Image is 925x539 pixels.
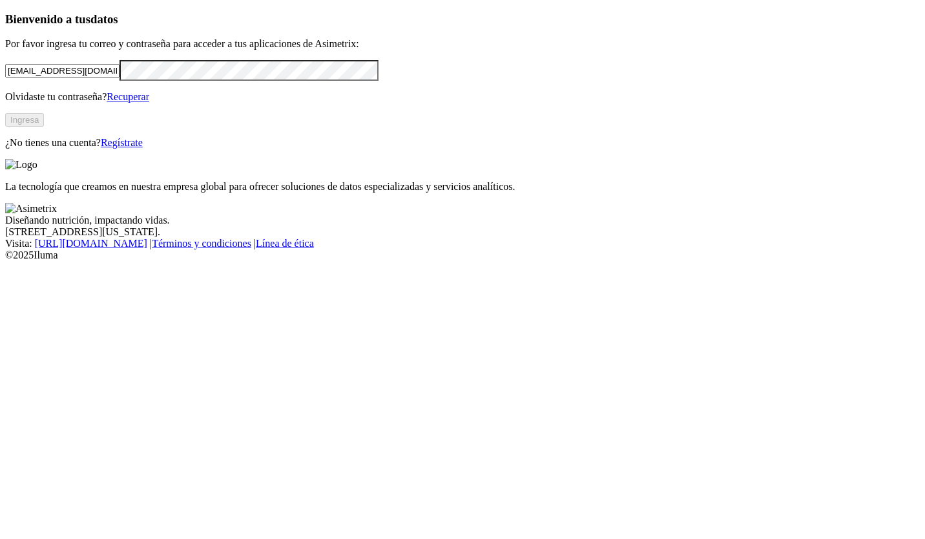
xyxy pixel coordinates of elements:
[5,12,920,26] h3: Bienvenido a tus
[5,226,920,238] div: [STREET_ADDRESS][US_STATE].
[5,215,920,226] div: Diseñando nutrición, impactando vidas.
[5,64,120,78] input: Tu correo
[5,113,44,127] button: Ingresa
[5,181,920,193] p: La tecnología que creamos en nuestra empresa global para ofrecer soluciones de datos especializad...
[5,238,920,249] div: Visita : | |
[5,38,920,50] p: Por favor ingresa tu correo y contraseña para acceder a tus aplicaciones de Asimetrix:
[5,249,920,261] div: © 2025 Iluma
[101,137,143,148] a: Regístrate
[256,238,314,249] a: Línea de ética
[152,238,251,249] a: Términos y condiciones
[5,91,920,103] p: Olvidaste tu contraseña?
[5,203,57,215] img: Asimetrix
[107,91,149,102] a: Recuperar
[5,137,920,149] p: ¿No tienes una cuenta?
[35,238,147,249] a: [URL][DOMAIN_NAME]
[5,159,37,171] img: Logo
[90,12,118,26] span: datos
